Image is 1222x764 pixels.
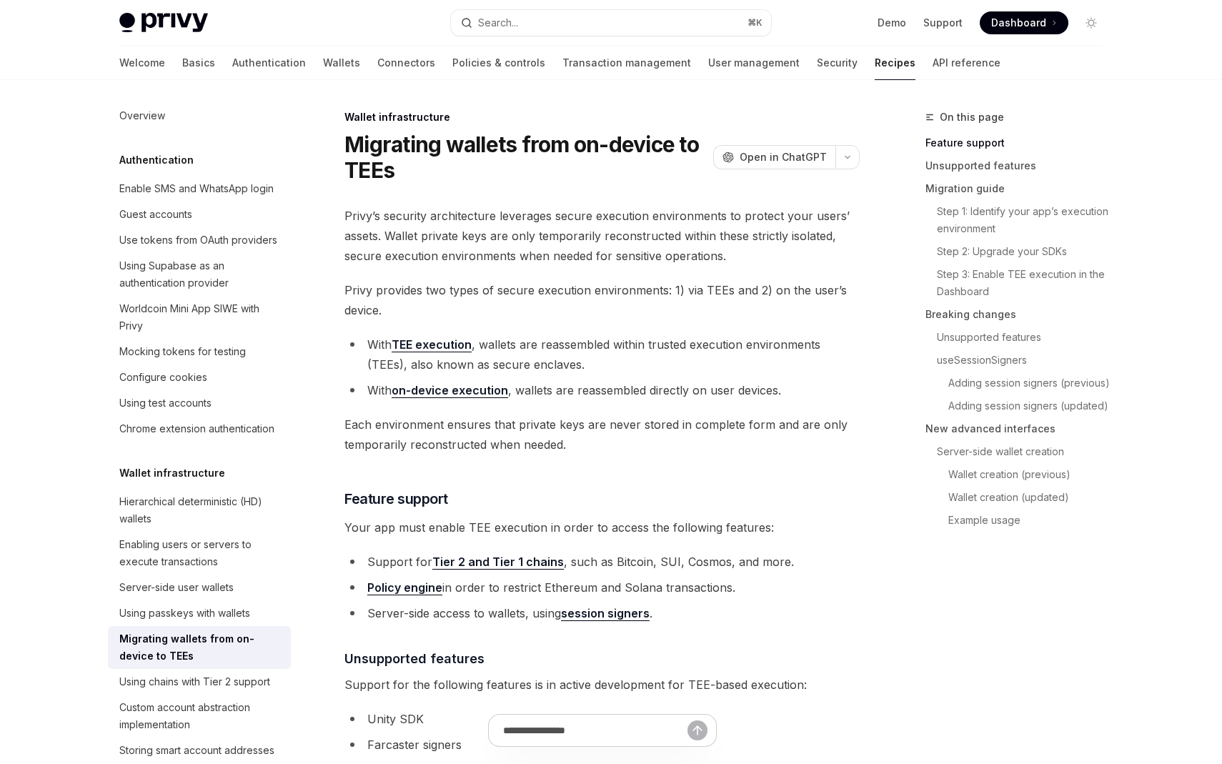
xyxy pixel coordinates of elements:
div: Use tokens from OAuth providers [119,232,277,249]
a: Chrome extension authentication [108,416,291,442]
a: Example usage [925,509,1114,532]
a: User management [708,46,800,80]
span: Dashboard [991,16,1046,30]
button: Search...⌘K [451,10,771,36]
a: useSessionSigners [925,349,1114,372]
img: light logo [119,13,208,33]
div: Server-side user wallets [119,579,234,596]
a: Server-side user wallets [108,575,291,600]
span: Each environment ensures that private keys are never stored in complete form and are only tempora... [344,415,860,455]
a: on-device execution [392,383,508,398]
div: Worldcoin Mini App SIWE with Privy [119,300,282,334]
a: Step 3: Enable TEE execution in the Dashboard [925,263,1114,303]
input: Ask a question... [503,715,687,746]
a: Transaction management [562,46,691,80]
span: Privy provides two types of secure execution environments: 1) via TEEs and 2) on the user’s device. [344,280,860,320]
a: Mocking tokens for testing [108,339,291,364]
a: Support [923,16,963,30]
div: Using Supabase as an authentication provider [119,257,282,292]
div: Using chains with Tier 2 support [119,673,270,690]
button: Open in ChatGPT [713,145,835,169]
div: Storing smart account addresses [119,742,274,759]
a: Migration guide [925,177,1114,200]
div: Hierarchical deterministic (HD) wallets [119,493,282,527]
a: Demo [878,16,906,30]
li: Unity SDK [344,709,860,729]
h5: Wallet infrastructure [119,465,225,482]
div: Guest accounts [119,206,192,223]
a: Guest accounts [108,202,291,227]
a: Dashboard [980,11,1068,34]
span: Unsupported features [344,649,485,668]
div: Using passkeys with wallets [119,605,250,622]
div: Overview [119,107,165,124]
span: Privy’s security architecture leverages secure execution environments to protect your users’ asse... [344,206,860,266]
span: Open in ChatGPT [740,150,827,164]
div: Enabling users or servers to execute transactions [119,536,282,570]
a: Adding session signers (updated) [925,395,1114,417]
a: New advanced interfaces [925,417,1114,440]
a: Adding session signers (previous) [925,372,1114,395]
a: Unsupported features [925,154,1114,177]
span: Your app must enable TEE execution in order to access the following features: [344,517,860,537]
a: Authentication [232,46,306,80]
div: Chrome extension authentication [119,420,274,437]
a: Recipes [875,46,915,80]
a: Unsupported features [925,326,1114,349]
h1: Migrating wallets from on-device to TEEs [344,132,707,183]
li: Support for , such as Bitcoin, SUI, Cosmos, and more. [344,552,860,572]
div: Custom account abstraction implementation [119,699,282,733]
span: ⌘ K [747,17,762,29]
a: Migrating wallets from on-device to TEEs [108,626,291,669]
a: Enable SMS and WhatsApp login [108,176,291,202]
a: Connectors [377,46,435,80]
a: Using test accounts [108,390,291,416]
a: Custom account abstraction implementation [108,695,291,738]
a: Server-side wallet creation [925,440,1114,463]
a: TEE execution [392,337,472,352]
a: Using passkeys with wallets [108,600,291,626]
a: Feature support [925,132,1114,154]
a: Security [817,46,858,80]
a: Enabling users or servers to execute transactions [108,532,291,575]
span: Support for the following features is in active development for TEE-based execution: [344,675,860,695]
div: Using test accounts [119,395,212,412]
a: Tier 2 and Tier 1 chains [432,555,564,570]
a: Breaking changes [925,303,1114,326]
a: Overview [108,103,291,129]
div: Search... [478,14,518,31]
span: On this page [940,109,1004,126]
a: Using chains with Tier 2 support [108,669,291,695]
button: Toggle dark mode [1080,11,1103,34]
div: Configure cookies [119,369,207,386]
div: Wallet infrastructure [344,110,860,124]
li: Server-side access to wallets, using . [344,603,860,623]
a: Use tokens from OAuth providers [108,227,291,253]
div: Migrating wallets from on-device to TEEs [119,630,282,665]
h5: Authentication [119,152,194,169]
a: Policies & controls [452,46,545,80]
a: Step 1: Identify your app’s execution environment [925,200,1114,240]
li: With , wallets are reassembled within trusted execution environments (TEEs), also known as secure... [344,334,860,374]
a: session signers [561,606,650,621]
a: Wallet creation (updated) [925,486,1114,509]
a: Welcome [119,46,165,80]
li: With , wallets are reassembled directly on user devices. [344,380,860,400]
span: Feature support [344,489,448,509]
a: Policy engine [367,580,442,595]
button: Send message [687,720,707,740]
div: Enable SMS and WhatsApp login [119,180,274,197]
div: Mocking tokens for testing [119,343,246,360]
a: Step 2: Upgrade your SDKs [925,240,1114,263]
a: Wallet creation (previous) [925,463,1114,486]
a: Hierarchical deterministic (HD) wallets [108,489,291,532]
a: Worldcoin Mini App SIWE with Privy [108,296,291,339]
a: Storing smart account addresses [108,738,291,763]
a: Configure cookies [108,364,291,390]
li: in order to restrict Ethereum and Solana transactions. [344,577,860,597]
a: Using Supabase as an authentication provider [108,253,291,296]
a: API reference [933,46,1000,80]
a: Wallets [323,46,360,80]
a: Basics [182,46,215,80]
